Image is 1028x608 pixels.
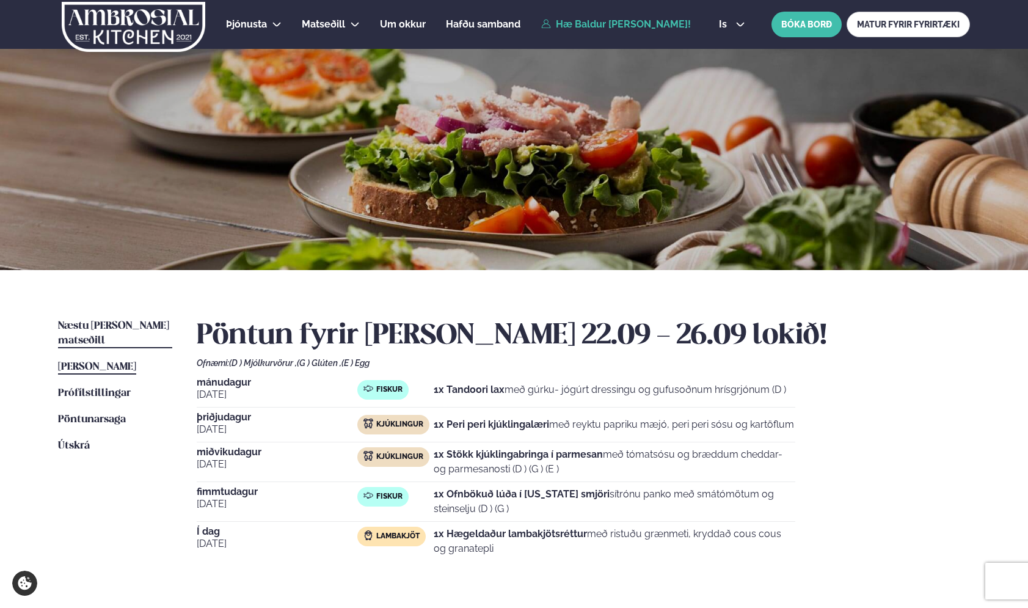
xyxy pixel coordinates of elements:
img: Lamb.svg [363,530,373,540]
strong: 1x Peri peri kjúklingalæri [434,419,549,430]
h2: Pöntun fyrir [PERSON_NAME] 22.09 - 26.09 lokið! [197,319,970,353]
img: logo [60,2,206,52]
span: mánudagur [197,378,357,387]
span: [DATE] [197,457,357,472]
span: fimmtudagur [197,487,357,497]
a: Þjónusta [226,17,267,32]
span: Kjúklingur [376,452,423,462]
img: chicken.svg [363,451,373,461]
a: Hafðu samband [446,17,520,32]
span: Matseðill [302,18,345,30]
img: fish.svg [363,491,373,500]
span: (G ) Glúten , [297,358,341,368]
span: Fiskur [376,385,403,395]
strong: 1x Hægeldaður lambakjötsréttur [434,528,587,540]
a: Prófílstillingar [58,386,131,401]
span: [DATE] [197,497,357,511]
span: (D ) Mjólkurvörur , [229,358,297,368]
span: Lambakjöt [376,532,420,541]
a: Næstu [PERSON_NAME] matseðill [58,319,172,348]
span: Um okkur [380,18,426,30]
span: Í dag [197,527,357,537]
span: miðvikudagur [197,447,357,457]
strong: 1x Tandoori lax [434,384,505,395]
a: Matseðill [302,17,345,32]
a: Um okkur [380,17,426,32]
span: is [719,20,731,29]
img: chicken.svg [363,419,373,428]
strong: 1x Stökk kjúklingabringa í parmesan [434,449,603,460]
img: fish.svg [363,384,373,394]
button: is [709,20,755,29]
a: [PERSON_NAME] [58,360,136,375]
p: með ristuðu grænmeti, kryddað cous cous og granatepli [434,527,795,556]
span: Næstu [PERSON_NAME] matseðill [58,321,169,346]
span: [PERSON_NAME] [58,362,136,372]
span: Hafðu samband [446,18,520,30]
p: með reyktu papriku mæjó, peri peri sósu og kartöflum [434,417,794,432]
strong: 1x Ofnbökuð lúða í [US_STATE] smjöri [434,488,610,500]
a: MATUR FYRIR FYRIRTÆKI [847,12,970,37]
span: þriðjudagur [197,412,357,422]
a: Útskrá [58,439,90,453]
span: Fiskur [376,492,403,502]
p: með tómatsósu og bræddum cheddar- og parmesanosti (D ) (G ) (E ) [434,447,795,477]
span: Þjónusta [226,18,267,30]
span: [DATE] [197,387,357,402]
a: Cookie settings [12,571,37,596]
button: BÓKA BORÐ [771,12,842,37]
p: sítrónu panko með smátómötum og steinselju (D ) (G ) [434,487,795,516]
a: Pöntunarsaga [58,412,126,427]
span: Pöntunarsaga [58,414,126,425]
span: Prófílstillingar [58,388,131,398]
span: [DATE] [197,422,357,437]
div: Ofnæmi: [197,358,970,368]
span: Kjúklingur [376,420,423,430]
span: Útskrá [58,441,90,451]
span: [DATE] [197,537,357,551]
p: með gúrku- jógúrt dressingu og gufusoðnum hrísgrjónum (D ) [434,383,786,397]
a: Hæ Baldur [PERSON_NAME]! [541,19,691,30]
span: (E ) Egg [341,358,370,368]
